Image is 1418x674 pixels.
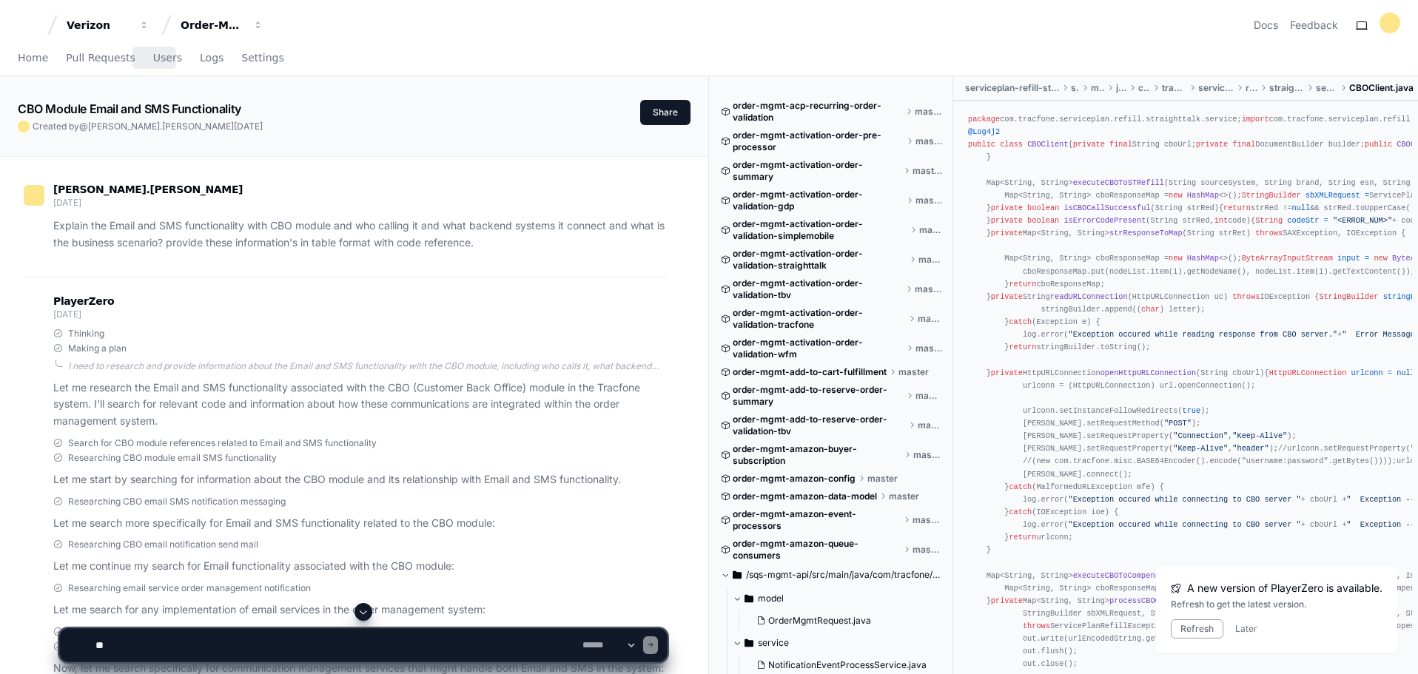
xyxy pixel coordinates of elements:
span: throws [1232,292,1260,301]
span: order-mgmt-add-to-cart-fulfillment [733,366,887,378]
span: return [1223,203,1251,212]
span: (String strRet) [1183,229,1251,237]
span: (String strRed, code) [1146,216,1251,225]
app-text-character-animate: CBO Module Email and SMS Functionality [18,101,241,116]
span: CBOClient.java [1349,82,1414,94]
span: "Keep-Alive" [1232,431,1287,440]
span: String [1255,216,1283,225]
span: straighttalk [1269,82,1304,94]
span: src [1071,82,1079,94]
span: "Exception occured while connecting to CBO server " [1069,495,1301,504]
p: Let me search for any implementation of email services in the order management system: [53,601,667,619]
span: @ [79,121,88,132]
span: return [1009,343,1036,351]
span: openHttpURLConnection [1101,368,1196,377]
span: "Exception occured while connecting to CBO server " [1069,520,1301,529]
span: return [1009,533,1036,542]
span: master [913,165,942,177]
span: "Keep-Alive" [1173,444,1228,453]
span: master [918,313,942,325]
span: main [1091,82,1104,94]
span: [DATE] [53,197,81,208]
span: processCBOCall [1109,596,1173,605]
span: urlconn [1351,368,1383,377]
p: Let me start by searching for information about the CBO module and its relationship with Email an... [53,471,667,488]
a: Docs [1254,18,1278,33]
span: HashMap [1187,254,1219,263]
span: order-mgmt-amazon-data-model [733,491,877,502]
span: Thinking [68,328,104,340]
button: Later [1235,623,1257,635]
span: Researching CBO email notification send mail [68,539,258,550]
span: master [915,343,942,354]
span: "<ERROR_NUM>" [1333,216,1392,225]
a: Home [18,41,48,75]
span: order-mgmt-activation-order-validation-tracfone [733,307,906,331]
span: null [1291,203,1310,212]
span: master [889,491,919,502]
a: Logs [200,41,224,75]
span: Researching email service order management notification [68,582,311,594]
span: master [867,473,898,485]
button: /sqs-mgmt-api/src/main/java/com/tracfone/sqs [721,563,942,587]
span: Logs [200,53,224,62]
span: (String cboUrl) [1196,368,1264,377]
span: model [758,593,784,604]
span: order-mgmt-amazon-queue-consumers [733,538,901,562]
span: char [1141,305,1160,314]
span: /sqs-mgmt-api/src/main/java/com/tracfone/sqs [746,569,942,581]
span: Search for CBO module references related to Email and SMS functionality [68,437,377,449]
span: Settings [241,53,283,62]
span: executeCBOToSTRefill [1073,178,1164,187]
span: [PERSON_NAME].[PERSON_NAME] [53,183,243,195]
span: (HttpURLConnection uc) [1128,292,1229,301]
span: Making a plan [68,343,127,354]
span: input [1337,254,1360,263]
span: private [1196,140,1228,149]
span: "Connection" [1173,431,1228,440]
span: @Log4j2 [968,127,1000,136]
span: new [1374,254,1387,263]
span: order-mgmt-amazon-buyer-subscription [733,443,901,467]
span: Home [18,53,48,62]
svg: Directory [745,590,753,607]
p: Let me research the Email and SMS functionality associated with the CBO (Customer Back Office) mo... [53,380,667,430]
span: readURLConnection [1050,292,1128,301]
span: HashMap [1187,191,1219,200]
span: boolean [1027,203,1059,212]
span: java [1116,82,1127,94]
a: Settings [241,41,283,75]
div: I need to research and provide information about the Email and SMS functionality with the CBO mod... [68,360,667,372]
span: master [915,283,942,295]
span: "header" [1232,444,1269,453]
span: null [1397,368,1415,377]
span: order-mgmt-add-to-reserve-order-summary [733,384,904,408]
span: isCBOCallSuccessful [1063,203,1150,212]
svg: Directory [733,566,742,584]
span: catch [1009,508,1032,516]
span: master [898,366,929,378]
span: refill [1246,82,1257,94]
div: Verizon [67,18,130,33]
span: isErrorCodePresent [1063,216,1146,225]
span: order-mgmt-activation-order-validation-straighttalk [733,248,907,272]
span: final [1232,140,1255,149]
button: Order-Management-Legacy [175,12,269,38]
span: new [1169,254,1182,263]
span: order-mgmt-activation-order-validation-tbv [733,277,903,301]
span: public [968,140,995,149]
span: int [1214,216,1228,225]
button: model [733,587,942,610]
span: private [991,292,1023,301]
span: order-mgmt-acp-recurring-order-validation [733,100,903,124]
span: executeCBOToCompensation [1073,571,1183,580]
span: = [1365,254,1369,263]
span: private [991,596,1023,605]
span: master [915,106,942,118]
span: Users [153,53,182,62]
span: A new version of PlayerZero is available. [1187,581,1382,596]
span: order-mgmt-activation-order-pre-processor [733,129,904,153]
span: return [1009,280,1036,289]
p: Let me search more specifically for Email and SMS functionality related to the CBO module: [53,515,667,532]
span: order-mgmt-activation-order-summary [733,159,901,183]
